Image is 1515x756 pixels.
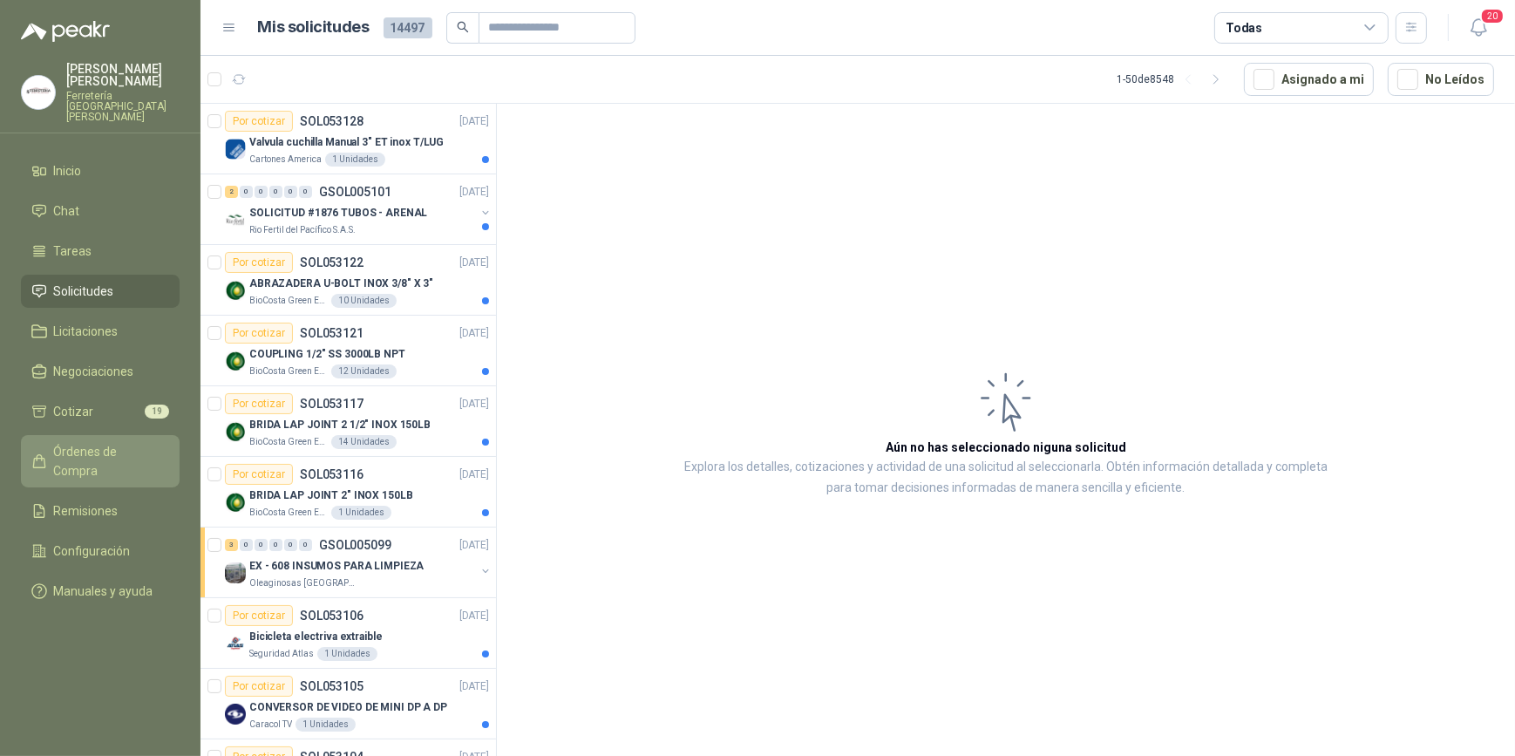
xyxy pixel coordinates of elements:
img: Company Logo [225,139,246,160]
a: Inicio [21,154,180,187]
span: 19 [145,405,169,419]
a: Cotizar19 [21,395,180,428]
div: 1 - 50 de 8548 [1117,65,1230,93]
a: Tareas [21,235,180,268]
p: GSOL005099 [319,539,391,551]
button: No Leídos [1388,63,1494,96]
span: Remisiones [54,501,119,521]
div: 1 Unidades [325,153,385,167]
a: 3 0 0 0 0 0 GSOL005099[DATE] Company LogoEX - 608 INSUMOS PARA LIMPIEZAOleaginosas [GEOGRAPHIC_DA... [225,535,493,590]
p: [DATE] [459,467,489,483]
img: Company Logo [225,704,246,725]
p: [DATE] [459,113,489,130]
p: ABRAZADERA U-BOLT INOX 3/8" X 3" [249,276,433,292]
span: Cotizar [54,402,94,421]
p: SOLICITUD #1876 TUBOS - ARENAL [249,205,427,221]
a: Licitaciones [21,315,180,348]
div: 0 [269,539,282,551]
img: Logo peakr [21,21,110,42]
div: Por cotizar [225,676,293,697]
a: 2 0 0 0 0 0 GSOL005101[DATE] Company LogoSOLICITUD #1876 TUBOS - ARENALRio Fertil del Pacífico S.... [225,181,493,237]
p: BioCosta Green Energy S.A.S [249,435,328,449]
div: 0 [299,186,312,198]
div: 1 Unidades [317,647,377,661]
a: Manuales y ayuda [21,575,180,608]
div: 1 Unidades [331,506,391,520]
div: 10 Unidades [331,294,397,308]
p: Explora los detalles, cotizaciones y actividad de una solicitud al seleccionarla. Obtén informaci... [671,457,1341,499]
img: Company Logo [225,633,246,654]
p: Bicicleta electriva extraible [249,629,383,645]
img: Company Logo [225,280,246,301]
p: SOL053106 [300,610,363,622]
p: [DATE] [459,537,489,554]
p: Rio Fertil del Pacífico S.A.S. [249,223,356,237]
p: CONVERSOR DE VIDEO DE MINI DP A DP [249,699,447,716]
button: Asignado a mi [1244,63,1374,96]
img: Company Logo [22,76,55,109]
div: Por cotizar [225,605,293,626]
p: Valvula cuchilla Manual 3" ET inox T/LUG [249,134,444,151]
span: Licitaciones [54,322,119,341]
p: SOL053116 [300,468,363,480]
div: Por cotizar [225,464,293,485]
a: Por cotizarSOL053116[DATE] Company LogoBRIDA LAP JOINT 2" INOX 150LBBioCosta Green Energy S.A.S1 ... [200,457,496,528]
p: [DATE] [459,255,489,271]
p: Caracol TV [249,718,292,732]
p: [DATE] [459,325,489,342]
a: Chat [21,194,180,228]
p: COUPLING 1/2" SS 3000LB NPT [249,346,405,363]
p: Ferretería [GEOGRAPHIC_DATA][PERSON_NAME] [66,91,180,122]
div: 14 Unidades [331,435,397,449]
p: EX - 608 INSUMOS PARA LIMPIEZA [249,558,424,575]
p: [DATE] [459,608,489,624]
div: 0 [284,186,297,198]
p: SOL053117 [300,398,363,410]
p: SOL053105 [300,680,363,692]
span: Inicio [54,161,82,180]
p: [DATE] [459,678,489,695]
p: SOL053121 [300,327,363,339]
img: Company Logo [225,421,246,442]
div: 0 [255,539,268,551]
span: Tareas [54,242,92,261]
p: SOL053122 [300,256,363,269]
div: Por cotizar [225,323,293,344]
p: Seguridad Atlas [249,647,314,661]
p: Oleaginosas [GEOGRAPHIC_DATA][PERSON_NAME] [249,576,359,590]
a: Por cotizarSOL053106[DATE] Company LogoBicicleta electriva extraibleSeguridad Atlas1 Unidades [200,598,496,669]
p: BioCosta Green Energy S.A.S [249,506,328,520]
a: Negociaciones [21,355,180,388]
span: Chat [54,201,80,221]
div: Por cotizar [225,111,293,132]
h3: Aún no has seleccionado niguna solicitud [886,438,1126,457]
span: Manuales y ayuda [54,582,153,601]
button: 20 [1463,12,1494,44]
p: [PERSON_NAME] [PERSON_NAME] [66,63,180,87]
span: Negociaciones [54,362,134,381]
div: 0 [240,539,253,551]
p: GSOL005101 [319,186,391,198]
div: 12 Unidades [331,364,397,378]
span: search [457,21,469,33]
img: Company Logo [225,562,246,583]
a: Por cotizarSOL053121[DATE] Company LogoCOUPLING 1/2" SS 3000LB NPTBioCosta Green Energy S.A.S12 U... [200,316,496,386]
div: 0 [299,539,312,551]
img: Company Logo [225,492,246,513]
a: Por cotizarSOL053105[DATE] Company LogoCONVERSOR DE VIDEO DE MINI DP A DPCaracol TV1 Unidades [200,669,496,739]
div: 0 [255,186,268,198]
p: BioCosta Green Energy S.A.S [249,364,328,378]
p: [DATE] [459,184,489,201]
a: Por cotizarSOL053122[DATE] Company LogoABRAZADERA U-BOLT INOX 3/8" X 3"BioCosta Green Energy S.A.... [200,245,496,316]
span: Órdenes de Compra [54,442,163,480]
p: BRIDA LAP JOINT 2 1/2" INOX 150LB [249,417,431,433]
div: 2 [225,186,238,198]
p: [DATE] [459,396,489,412]
span: 14497 [384,17,432,38]
a: Por cotizarSOL053117[DATE] Company LogoBRIDA LAP JOINT 2 1/2" INOX 150LBBioCosta Green Energy S.A... [200,386,496,457]
div: Por cotizar [225,252,293,273]
div: 0 [240,186,253,198]
img: Company Logo [225,209,246,230]
p: BRIDA LAP JOINT 2" INOX 150LB [249,487,413,504]
img: Company Logo [225,351,246,371]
